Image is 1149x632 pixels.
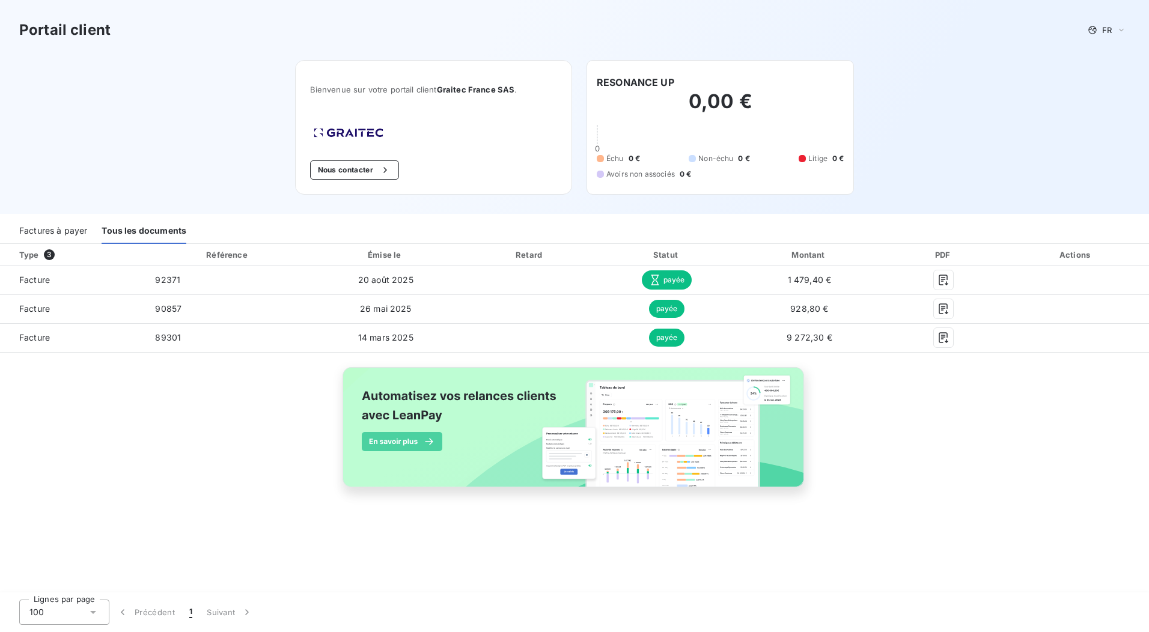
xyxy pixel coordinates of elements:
[200,600,260,625] button: Suivant
[10,303,136,315] span: Facture
[310,160,399,180] button: Nous contacter
[44,249,55,260] span: 3
[606,169,675,180] span: Avoirs non associés
[1102,25,1112,35] span: FR
[642,270,692,290] span: payée
[358,332,413,342] span: 14 mars 2025
[629,153,640,164] span: 0 €
[109,600,182,625] button: Précédent
[155,275,180,285] span: 92371
[597,75,674,90] h6: RESONANCE UP
[29,606,44,618] span: 100
[189,606,192,618] span: 1
[606,153,624,164] span: Échu
[698,153,733,164] span: Non-échu
[595,144,600,153] span: 0
[437,85,515,94] span: Graitec France SAS
[358,275,413,285] span: 20 août 2025
[790,303,828,314] span: 928,80 €
[206,250,247,260] div: Référence
[332,360,817,508] img: banner
[738,153,749,164] span: 0 €
[887,249,1001,261] div: PDF
[788,275,832,285] span: 1 479,40 €
[12,249,143,261] div: Type
[680,169,691,180] span: 0 €
[808,153,827,164] span: Litige
[313,249,459,261] div: Émise le
[787,332,832,342] span: 9 272,30 €
[463,249,597,261] div: Retard
[649,329,685,347] span: payée
[155,303,181,314] span: 90857
[10,332,136,344] span: Facture
[155,332,181,342] span: 89301
[10,274,136,286] span: Facture
[310,85,557,94] span: Bienvenue sur votre portail client .
[602,249,732,261] div: Statut
[182,600,200,625] button: 1
[832,153,844,164] span: 0 €
[649,300,685,318] span: payée
[597,90,844,126] h2: 0,00 €
[1005,249,1147,261] div: Actions
[19,19,111,41] h3: Portail client
[102,219,186,244] div: Tous les documents
[310,124,387,141] img: Company logo
[19,219,87,244] div: Factures à payer
[360,303,412,314] span: 26 mai 2025
[737,249,882,261] div: Montant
